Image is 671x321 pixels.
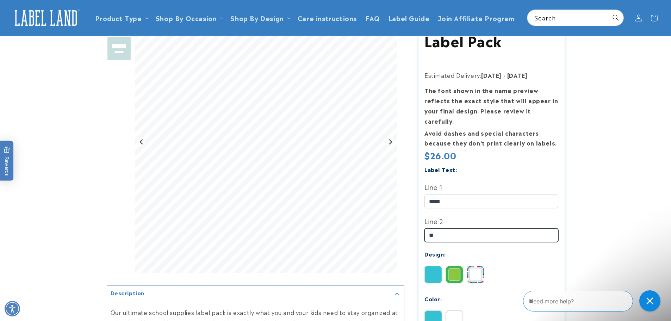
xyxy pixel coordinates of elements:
[424,181,558,192] label: Line 1
[503,71,506,79] strong: -
[424,295,442,303] label: Color:
[4,146,10,175] span: Rewards
[389,14,430,22] span: Label Guide
[230,13,284,23] a: Shop By Design
[111,289,145,296] h2: Description
[91,10,151,26] summary: Product Type
[467,266,484,283] img: Stripes
[11,7,81,29] img: Label Land
[424,165,457,173] label: Label Text:
[424,13,558,49] h1: School Supplies Label Pack
[365,14,380,22] span: FAQ
[438,14,515,22] span: Join Affiliate Program
[424,149,456,161] span: $26.00
[424,86,558,125] strong: The font shown in the name preview reflects the exact style that will appear in your final design...
[107,286,404,302] summary: Description
[137,137,147,147] button: Go to last slide
[95,13,142,23] a: Product Type
[107,36,131,61] img: School Supplies Label Pack - Label Land
[446,266,463,283] img: Border
[424,215,558,227] label: Line 2
[5,301,20,316] div: Accessibility Menu
[523,288,664,314] iframe: Gorgias Floating Chat
[293,10,361,26] a: Care instructions
[425,266,442,283] img: Solid
[226,10,293,26] summary: Shop By Design
[361,10,384,26] a: FAQ
[608,10,623,25] button: Search
[384,10,434,26] a: Label Guide
[424,129,557,147] strong: Avoid dashes and special characters because they don’t print clearly on labels.
[385,137,395,147] button: Next slide
[298,14,357,22] span: Care instructions
[434,10,519,26] a: Join Affiliate Program
[156,14,217,22] span: Shop By Occasion
[424,70,558,80] p: Estimated Delivery:
[151,10,226,26] summary: Shop By Occasion
[424,250,446,258] label: Design:
[8,4,84,31] a: Label Land
[107,36,131,61] div: Go to slide 2
[481,71,502,79] strong: [DATE]
[507,71,528,79] strong: [DATE]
